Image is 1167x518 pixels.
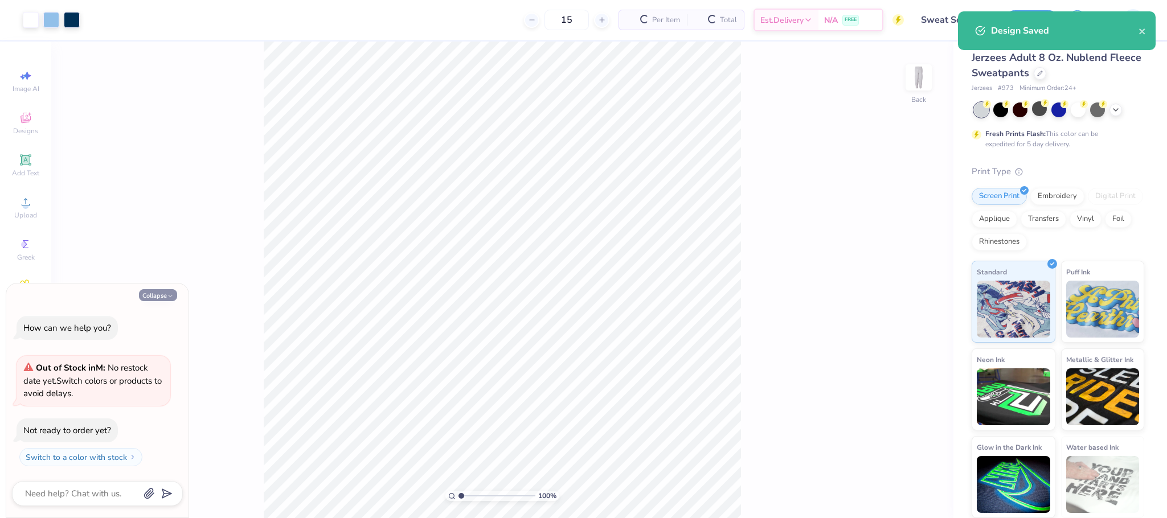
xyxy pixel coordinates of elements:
[1019,84,1076,93] span: Minimum Order: 24 +
[19,448,142,466] button: Switch to a color with stock
[1066,368,1140,425] img: Metallic & Glitter Ink
[1030,188,1084,205] div: Embroidery
[129,454,136,461] img: Switch to a color with stock
[544,10,589,30] input: – –
[1105,211,1132,228] div: Foil
[139,289,177,301] button: Collapse
[23,362,162,399] span: Switch colors or products to avoid delays.
[912,9,996,31] input: Untitled Design
[977,281,1050,338] img: Standard
[977,368,1050,425] img: Neon Ink
[845,16,857,24] span: FREE
[991,24,1139,38] div: Design Saved
[824,14,838,26] span: N/A
[985,129,1125,149] div: This color can be expedited for 5 day delivery.
[1066,353,1133,365] span: Metallic & Glitter Ink
[977,456,1050,513] img: Glow in the Dark Ink
[13,126,38,135] span: Designs
[1066,281,1140,338] img: Puff Ink
[17,253,35,262] span: Greek
[972,84,992,93] span: Jerzees
[977,441,1042,453] span: Glow in the Dark Ink
[760,14,804,26] span: Est. Delivery
[23,362,148,387] span: No restock date yet.
[538,491,556,501] span: 100 %
[1070,211,1102,228] div: Vinyl
[1088,188,1143,205] div: Digital Print
[1066,456,1140,513] img: Water based Ink
[972,211,1017,228] div: Applique
[972,233,1027,250] div: Rhinestones
[977,266,1007,278] span: Standard
[977,353,1005,365] span: Neon Ink
[36,362,108,373] strong: Out of Stock in M :
[972,165,1144,178] div: Print Type
[14,211,37,220] span: Upload
[911,94,926,105] div: Back
[998,84,1014,93] span: # 973
[12,168,39,178] span: Add Text
[1139,24,1146,38] button: close
[907,66,930,89] img: Back
[13,84,39,93] span: Image AI
[1066,441,1119,453] span: Water based Ink
[1021,211,1066,228] div: Transfers
[652,14,680,26] span: Per Item
[23,322,111,334] div: How can we help you?
[985,129,1046,138] strong: Fresh Prints Flash:
[1066,266,1090,278] span: Puff Ink
[720,14,737,26] span: Total
[23,425,111,436] div: Not ready to order yet?
[972,188,1027,205] div: Screen Print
